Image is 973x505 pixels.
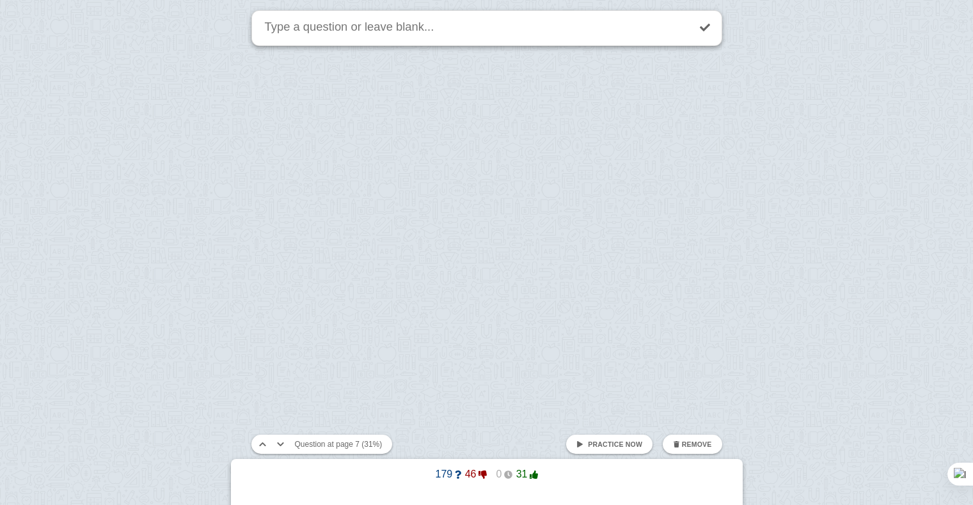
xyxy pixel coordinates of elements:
[425,464,548,485] button: 17946031
[588,440,642,448] span: Practice now
[290,435,388,454] button: Question at page 7 (31%)
[566,435,653,454] a: Practice now
[487,469,512,480] span: 0
[512,469,538,480] span: 31
[461,469,487,480] span: 46
[663,435,722,454] button: Remove
[436,469,461,480] span: 179
[682,440,712,448] span: Remove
